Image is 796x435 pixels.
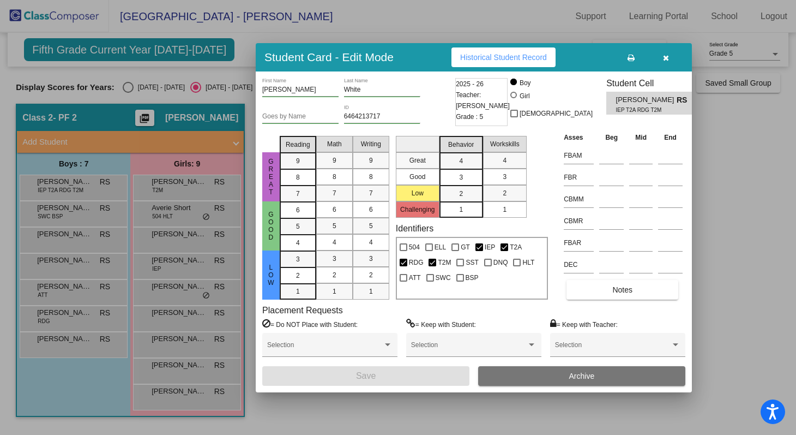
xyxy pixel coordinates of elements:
span: 1 [459,205,463,214]
span: 1 [296,287,300,296]
span: Teacher: [PERSON_NAME] [456,90,510,111]
span: Save [356,371,376,380]
h3: Student Cell [606,78,701,88]
button: Save [262,366,469,386]
span: 5 [333,221,336,231]
span: 2 [296,271,300,281]
span: [DEMOGRAPHIC_DATA] [520,107,593,120]
span: 2025 - 26 [456,79,484,90]
span: Grade : 5 [456,111,483,122]
span: 2 [369,270,373,280]
input: goes by name [262,113,339,121]
th: End [655,132,685,144]
span: Archive [569,372,595,380]
span: [PERSON_NAME] [616,94,677,106]
span: 8 [296,172,300,182]
div: Boy [519,78,531,88]
span: 7 [369,188,373,198]
span: SWC [436,271,451,284]
span: 3 [459,172,463,182]
span: 4 [503,156,506,165]
span: Good [266,211,276,241]
span: Workskills [490,139,520,149]
th: Mid [626,132,655,144]
span: Writing [361,139,381,149]
label: = Do NOT Place with Student: [262,319,358,330]
span: 2 [333,270,336,280]
span: 2 [503,188,506,198]
th: Beg [596,132,626,144]
label: Placement Requests [262,305,343,315]
span: 1 [333,287,336,296]
button: Notes [566,280,678,300]
span: 3 [369,254,373,264]
span: 8 [369,172,373,182]
span: 7 [333,188,336,198]
label: = Keep with Teacher: [550,319,618,330]
span: 2 [459,189,463,199]
span: ELL [435,241,446,254]
input: assessment [564,235,594,251]
span: ATT [409,271,421,284]
span: 4 [369,237,373,247]
input: Enter ID [344,113,420,121]
span: 7 [296,189,300,199]
span: IEP T2A RDG T2M [616,106,669,114]
span: 8 [333,172,336,182]
label: = Keep with Student: [406,319,476,330]
span: T2M [438,256,451,269]
span: 1 [503,205,506,214]
span: 4 [296,238,300,248]
span: RS [677,94,692,106]
span: 9 [333,156,336,165]
span: 504 [409,241,420,254]
span: IEP [485,241,495,254]
span: Reading [286,140,310,150]
input: assessment [564,169,594,186]
span: Low [266,264,276,287]
span: 9 [296,156,300,166]
span: Notes [612,285,632,294]
span: HLT [522,256,534,269]
span: DNQ [493,256,508,269]
span: 6 [333,205,336,214]
span: 6 [296,205,300,215]
input: assessment [564,213,594,229]
span: Historical Student Record [460,53,547,62]
button: Historical Student Record [451,47,556,67]
input: assessment [564,147,594,164]
button: Archive [478,366,685,386]
span: 3 [296,254,300,264]
span: 3 [333,254,336,264]
span: 4 [333,237,336,247]
span: 1 [369,287,373,296]
span: Behavior [448,140,474,150]
span: GT [461,241,470,254]
span: BSP [466,271,479,284]
span: 5 [369,221,373,231]
span: 9 [369,156,373,165]
div: Girl [519,91,530,101]
span: 3 [503,172,506,182]
th: Asses [561,132,596,144]
span: T2A [510,241,522,254]
span: SST [466,256,478,269]
input: assessment [564,191,594,207]
span: Math [327,139,342,149]
span: RDG [409,256,424,269]
span: 6 [369,205,373,214]
label: Identifiers [396,223,433,234]
input: assessment [564,257,594,273]
span: 5 [296,222,300,231]
span: Great [266,158,276,196]
span: 4 [459,156,463,166]
h3: Student Card - Edit Mode [264,50,394,64]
